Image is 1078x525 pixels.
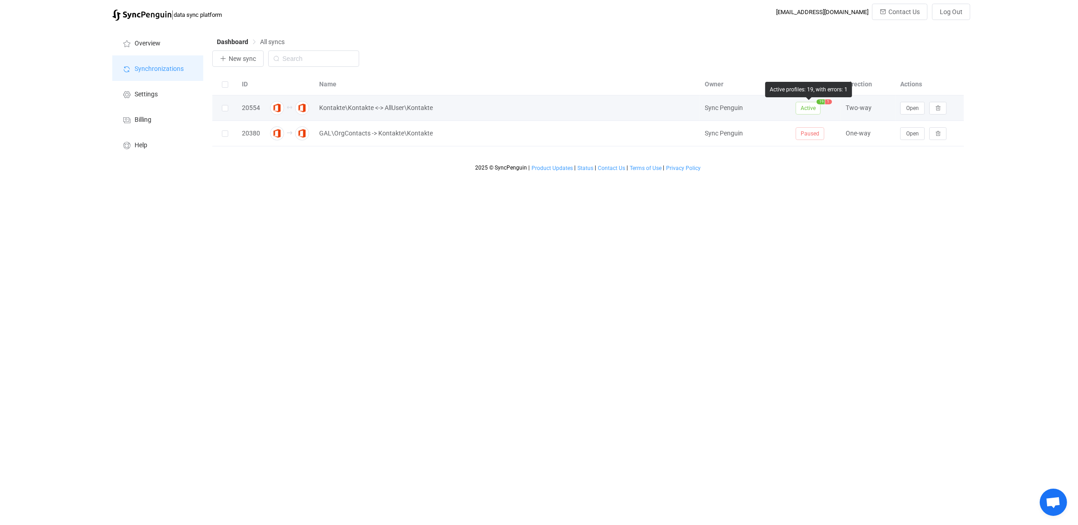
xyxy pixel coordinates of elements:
div: Name [315,79,700,90]
a: Product Updates [531,165,573,171]
span: Paused [796,127,824,140]
span: All syncs [260,38,285,45]
a: Overview [112,30,203,55]
img: microsoft365.png [295,126,309,140]
div: 20380 [237,128,265,139]
button: Contact Us [872,4,928,20]
span: 1 [825,99,832,104]
a: Help [112,132,203,157]
div: ID [237,79,265,90]
a: Privacy Policy [666,165,701,171]
span: Terms of Use [630,165,662,171]
img: microsoft365.png [270,126,284,140]
button: Open [900,102,925,115]
div: Status [791,79,841,90]
a: Settings [112,81,203,106]
img: microsoft365.png [295,101,309,115]
img: syncpenguin.svg [112,10,171,21]
span: data sync platform [174,11,222,18]
span: Log Out [940,8,963,15]
a: Open [900,104,925,111]
span: Active [796,102,821,115]
span: | [663,165,665,171]
span: Contact Us [598,165,625,171]
button: New sync [212,50,264,67]
a: Status [577,165,594,171]
span: Billing [135,116,151,124]
span: Help [135,142,147,149]
div: Direction [841,79,896,90]
div: 20554 [237,103,265,113]
div: Actions [896,79,964,90]
span: GAL\OrgContacts -> Kontakte\Kontakte [319,128,433,139]
a: Terms of Use [629,165,662,171]
div: Open chat [1040,489,1067,516]
a: |data sync platform [112,8,222,21]
span: Kontakte\Kontakte <-> AllUser\Kontakte [319,103,433,113]
a: Billing [112,106,203,132]
span: Synchronizations [135,65,184,73]
span: Settings [135,91,158,98]
input: Search [268,50,359,67]
span: Dashboard [217,38,248,45]
div: Two-way [841,103,896,113]
button: Log Out [932,4,970,20]
a: Synchronizations [112,55,203,81]
span: 2025 © SyncPenguin [476,165,527,171]
span: Sync Penguin [705,130,743,137]
div: Breadcrumb [217,39,285,45]
span: Open [906,130,919,137]
button: Open [900,127,925,140]
span: Overview [135,40,160,47]
a: Contact Us [597,165,626,171]
div: [EMAIL_ADDRESS][DOMAIN_NAME] [776,9,868,15]
div: Active profiles: 19, with errors: 1 [765,82,852,97]
span: Status [577,165,593,171]
span: | [575,165,576,171]
span: | [529,165,530,171]
span: | [171,8,174,21]
span: Open [906,105,919,111]
span: | [627,165,628,171]
span: 19 [817,99,825,104]
span: Sync Penguin [705,104,743,111]
span: Contact Us [888,8,920,15]
a: Open [900,130,925,137]
span: | [595,165,597,171]
div: One-way [841,128,896,139]
div: Owner [700,79,791,90]
span: New sync [229,55,256,62]
img: microsoft365.png [270,101,284,115]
